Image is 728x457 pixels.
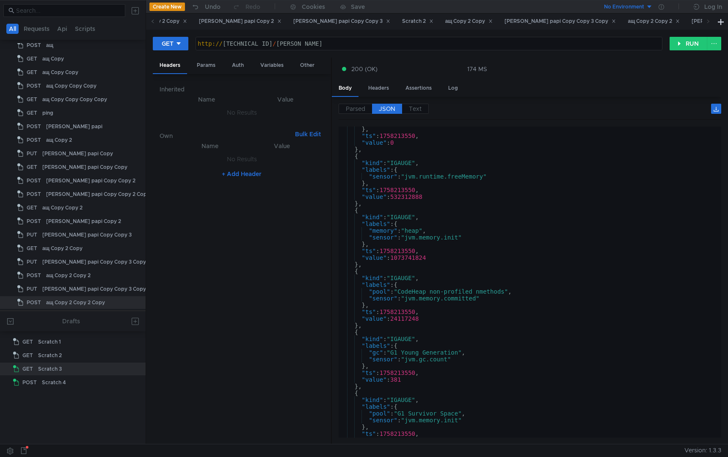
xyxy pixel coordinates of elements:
span: POST [27,39,41,52]
div: [PERSON_NAME] papi Copy Copy 3 [42,228,132,241]
div: Scratch 2 [402,17,433,26]
h6: Own [160,131,292,141]
div: ащ Copy Copy Copy Copy [42,93,107,106]
span: 200 (OK) [351,64,378,74]
nz-embed-empty: No Results [227,109,257,116]
div: Variables [254,58,290,73]
span: POST [27,296,41,309]
span: GET [22,363,33,375]
span: GET [27,93,37,106]
div: ащ Copy 2 Copy 2 Copy [46,296,105,309]
div: ащ Copy 2 Copy 2 [46,269,91,282]
div: Body [332,80,358,97]
span: POST [22,376,37,389]
span: POST [27,174,41,187]
button: Redo [226,0,266,13]
span: Parsed [346,105,365,113]
th: Value [246,141,317,151]
div: Scratch 2 [38,349,62,362]
div: Headers [153,58,187,74]
span: GET [27,161,37,173]
h6: Inherited [160,84,324,94]
span: JSON [379,105,395,113]
div: Headers [361,80,396,96]
div: [PERSON_NAME] papi Copy [42,147,113,160]
span: GET [27,242,37,255]
div: [PERSON_NAME] papi Copy Copy 2 [46,174,135,187]
th: Value [247,94,324,105]
div: [PERSON_NAME] papi Copy Copy 3 Copy 2 [42,283,150,295]
div: [PERSON_NAME] papi Copy Copy 2 Copy [46,188,150,201]
span: POST [27,80,41,92]
div: [PERSON_NAME] papi Copy Copy 3 [293,17,390,26]
button: Create New [149,3,185,11]
div: GET [162,39,174,48]
span: GET [22,336,33,348]
div: Drafts [62,316,80,326]
span: GET [27,52,37,65]
div: Log [441,80,465,96]
div: [PERSON_NAME] papi Copy 2 [199,17,281,26]
button: Requests [21,24,52,34]
div: ащ Copy 2 Copy [42,242,83,255]
div: Log In [704,2,722,12]
span: POST [27,134,41,146]
button: GET [153,37,188,50]
div: Cookies [302,2,325,12]
span: PUT [27,283,37,295]
div: ащ Copy Copy [42,66,78,79]
div: [PERSON_NAME] papi Copy Copy 3 Copy [42,256,146,268]
span: PUT [27,256,37,268]
div: Redo [245,2,260,12]
nz-embed-empty: No Results [227,155,257,163]
span: GET [22,349,33,362]
span: GET [27,107,37,119]
div: Scratch 4 [42,376,66,389]
th: Name [166,94,247,105]
div: [PERSON_NAME] papi Copy 2 [46,215,121,228]
div: Scratch 1 [38,336,61,348]
div: Other [293,58,321,73]
button: RUN [670,37,707,50]
div: ащ Copy 2 Copy [445,17,493,26]
div: ащ Copy Copy 2 [42,201,83,214]
button: Api [55,24,70,34]
button: Undo [185,0,226,13]
span: POST [27,120,41,133]
span: POST [27,188,41,201]
div: Save [351,4,365,10]
div: [PERSON_NAME] papi [46,120,102,133]
button: + Add Header [218,169,265,179]
div: ащ Copy 2 Copy 2 [628,17,680,26]
button: Bulk Edit [292,129,324,139]
input: Search... [16,6,120,15]
th: Name [173,141,247,151]
span: PUT [27,228,37,241]
div: ащ Copy [42,52,64,65]
div: ащ Copy 2 [46,134,72,146]
span: PUT [27,147,37,160]
span: GET [27,201,37,214]
div: [PERSON_NAME] papi Copy Copy 3 Copy [505,17,616,26]
div: Undo [205,2,221,12]
div: 174 MS [467,65,487,73]
span: Version: 1.3.3 [684,444,721,457]
div: Params [190,58,222,73]
div: Auth [225,58,251,73]
span: Text [409,105,422,113]
div: ping [42,107,53,119]
span: POST [27,215,41,228]
button: All [6,24,19,34]
span: GET [27,66,37,79]
button: Scripts [72,24,98,34]
span: POST [27,269,41,282]
div: ащ Copy Copy Copy [46,80,97,92]
div: ащ [46,39,53,52]
div: No Environment [604,3,644,11]
div: Assertions [399,80,438,96]
div: Scratch 3 [38,363,62,375]
div: [PERSON_NAME] papi Copy Copy [42,161,127,173]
